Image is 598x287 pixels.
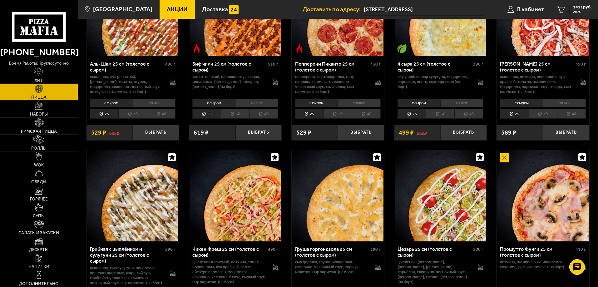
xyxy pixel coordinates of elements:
li: с сыром [192,99,235,107]
a: Грибная с цыплёнком и сулугуни 25 см (толстое с сыром) [86,150,179,241]
button: Выбрать [543,125,589,140]
span: Хит [35,78,43,83]
input: Ваш адрес доставки [364,4,483,15]
a: Чикен Фреш 25 см (толстое с сыром) [189,150,282,241]
li: 40 [250,109,278,119]
li: 25 [192,109,221,119]
img: Чикен Фреш 25 см (толстое с сыром) [190,150,281,241]
span: Обеды [31,180,46,184]
a: АкционныйПрошутто Фунги 25 см (толстое с сыром) [497,150,589,241]
span: 529 ₽ [91,130,106,136]
p: цыпленок, лук репчатый, [PERSON_NAME], томаты, огурец, моцарелла, сливочно-чесночный соус, кетчуп... [90,74,164,94]
a: Груша горгондзола 25 см (толстое с сыром) [292,150,384,241]
span: 510 г [268,62,278,67]
span: 430 г [370,62,381,67]
li: 40 [557,109,586,119]
p: сыр дорблю, груша, моцарелла, сливочно-чесночный соус, корица молотая, сыр пармезан (на борт). [295,260,369,275]
span: [GEOGRAPHIC_DATA] [93,6,152,12]
img: Острое блюдо [295,44,304,53]
div: Пепперони Пиканто 25 см (толстое с сыром) [295,61,369,73]
span: 390 г [473,62,483,67]
span: Наборы [30,112,48,116]
button: Выбрать [440,125,487,140]
button: Выбрать [235,125,282,140]
li: с сыром [500,99,543,107]
li: 30 [118,109,147,119]
span: Супы [33,214,45,218]
li: тонкое [235,99,278,107]
li: тонкое [133,99,176,107]
li: 25 [398,109,426,119]
span: Салаты и закуски [18,231,59,235]
span: Акции [167,6,188,12]
img: Прошутто Фунги 25 см (толстое с сыром) [497,150,589,241]
span: 1411 руб. [573,5,592,9]
span: Роллы [31,146,47,151]
img: Острое блюдо [192,44,201,53]
span: 529 ₽ [296,130,311,136]
p: ветчина, шампиньоны, моцарелла, соус-пицца, сыр пармезан (на борт). [500,260,574,270]
p: сыр дорблю, сыр сулугуни, моцарелла, пармезан, песто, сыр пармезан (на борт). [398,74,472,89]
div: [PERSON_NAME] 25 см (толстое с сыром) [500,61,574,73]
img: Цезарь 25 см (толстое с сыром) [395,150,486,241]
li: тонкое [543,99,586,107]
li: с сыром [398,99,440,107]
li: 40 [147,109,175,119]
img: Груша горгондзола 25 см (толстое с сыром) [292,150,383,241]
li: 25 [295,109,324,119]
span: Напитки [28,265,49,269]
s: 595 ₽ [109,130,119,136]
button: Выбрать [338,125,384,140]
li: 30 [529,109,557,119]
s: 562 ₽ [417,130,427,136]
span: 490 г [576,62,586,67]
li: 30 [426,109,454,119]
li: тонкое [440,99,483,107]
div: Чикен Фреш 25 см (толстое с сыром) [192,246,266,258]
div: Аль-Шам 25 см (толстое с сыром) [90,61,164,73]
span: Горячее [30,197,48,201]
span: Десерты [29,248,48,252]
span: WOK [34,163,44,167]
p: пепперони, сыр Моцарелла, мед, паприка, пармезан, сливочно-чесночный соус, халапеньо, сыр пармеза... [295,74,369,94]
span: Доставка [202,6,228,12]
span: Римская пицца [21,129,57,134]
li: 40 [454,109,483,119]
img: 15daf4d41897b9f0e9f617042186c801.svg [229,5,239,14]
span: 499 ₽ [399,130,414,136]
p: цыпленок копченый, ветчина, томаты, корнишоны, лук красный, салат айсберг, пармезан, моцарелла, с... [192,260,266,285]
li: с сыром [90,99,133,107]
span: 590 г [165,247,175,252]
span: 490 г [165,62,175,67]
p: цыпленок, ветчина, пепперони, лук красный, томаты, шампиньоны, моцарелла, пармезан, соус-пицца, с... [500,74,574,94]
span: проспект Будённого, 19к2 [364,4,483,15]
li: 30 [221,109,249,119]
span: 410 г [576,247,586,252]
li: с сыром [295,99,338,107]
div: Грибная с цыплёнком и сулугуни 25 см (толстое с сыром) [90,246,164,264]
span: Доставить по адресу: [303,6,364,12]
div: Груша горгондзола 25 см (толстое с сыром) [295,246,369,258]
button: Выбрать [133,125,179,140]
li: 25 [90,109,118,119]
span: 500 г [473,247,483,252]
span: Пицца [31,95,47,100]
li: 25 [500,109,528,119]
span: 619 ₽ [194,130,209,136]
li: тонкое [338,99,381,107]
span: 2 шт. [573,10,592,14]
div: Цезарь 25 см (толстое с сыром) [398,246,472,258]
span: Дополнительно [19,282,59,286]
p: цыпленок, сыр сулугуни, моцарелла, вешенки жареные, жареный лук, грибной соус Жюльен, сливочно-че... [90,265,164,285]
li: 40 [352,109,381,119]
li: 30 [324,109,352,119]
a: Цезарь 25 см (толстое с сыром) [394,150,487,241]
p: фарш говяжий, паприка, соус-пицца, моцарелла, [PERSON_NAME]-кочудян, [PERSON_NAME] (на борт). [192,74,266,89]
div: Биф чили 25 см (толстое с сыром) [192,61,266,73]
span: 390 г [370,247,381,252]
div: 4 сыра 25 см (толстое с сыром) [398,61,472,73]
div: Прошутто Фунги 25 см (толстое с сыром) [500,246,574,258]
p: цыпленок, [PERSON_NAME], [PERSON_NAME], [PERSON_NAME], пармезан, сливочно-чесночный соус, [PERSON... [398,260,472,285]
img: Вегетарианское блюдо [397,44,407,53]
img: Грибная с цыплёнком и сулугуни 25 см (толстое с сыром) [87,150,178,241]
